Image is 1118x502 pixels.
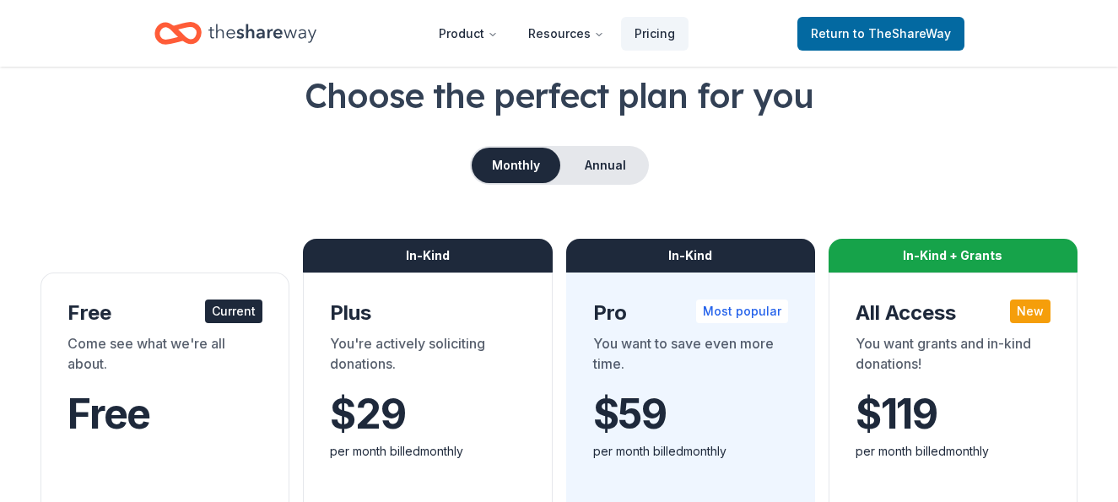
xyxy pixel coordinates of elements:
h1: Choose the perfect plan for you [41,72,1077,119]
span: Return [811,24,951,44]
div: You want to save even more time. [593,333,788,381]
button: Resources [515,17,618,51]
div: Plus [330,300,525,327]
div: All Access [856,300,1050,327]
span: $ 119 [856,391,937,438]
div: In-Kind [566,239,815,273]
span: $ 29 [330,391,405,438]
div: New [1010,300,1050,323]
div: per month billed monthly [330,441,525,462]
div: Most popular [696,300,788,323]
button: Monthly [472,148,560,183]
div: In-Kind [303,239,552,273]
button: Annual [564,148,647,183]
div: Come see what we're all about. [68,333,262,381]
a: Returnto TheShareWay [797,17,964,51]
span: Free [68,389,150,439]
div: Current [205,300,262,323]
div: In-Kind + Grants [829,239,1077,273]
div: Free [68,300,262,327]
span: $ 59 [593,391,667,438]
a: Home [154,13,316,53]
span: to TheShareWay [853,26,951,40]
div: You want grants and in-kind donations! [856,333,1050,381]
div: per month billed monthly [856,441,1050,462]
div: You're actively soliciting donations. [330,333,525,381]
nav: Main [425,13,689,53]
a: Pricing [621,17,689,51]
div: per month billed monthly [593,441,788,462]
div: Pro [593,300,788,327]
button: Product [425,17,511,51]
